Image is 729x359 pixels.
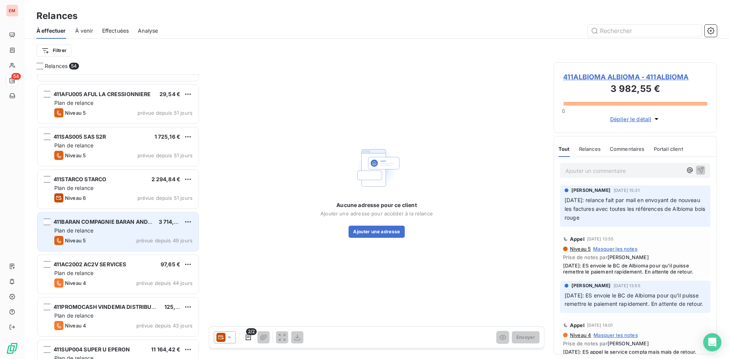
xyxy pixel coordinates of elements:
[563,340,707,346] span: Prise de notes par
[69,63,79,70] span: 54
[136,280,193,286] span: prévue depuis 44 jours
[45,62,68,70] span: Relances
[54,142,93,149] span: Plan de relance
[563,72,707,82] span: 411ALBIOMA ALBIOMA - 411ALBIOMA
[569,332,591,338] span: Niveau 4
[65,323,86,329] span: Niveau 4
[593,332,638,338] span: Masquer les notes
[512,331,540,343] button: Envoyer
[155,133,181,140] span: 1 725,16 €
[569,246,591,252] span: Niveau 5
[36,74,200,359] div: grid
[54,176,106,182] span: 411STARCO STARCO
[320,210,433,217] span: Ajouter une adresse pour accéder à la relance
[571,187,611,194] span: [PERSON_NAME]
[607,254,649,260] span: [PERSON_NAME]
[137,195,193,201] span: prévue depuis 51 jours
[54,185,93,191] span: Plan de relance
[161,261,180,267] span: 97,65 €
[11,73,21,80] span: 54
[587,237,614,241] span: [DATE] 13:55
[593,246,637,252] span: Masquer les notes
[562,108,565,114] span: 0
[610,146,645,152] span: Commentaires
[54,304,205,310] span: 411PROMOCASH VINDEMIA DISTRIBUTION / PROMOCASH
[570,236,585,242] span: Appel
[6,5,18,17] div: EM
[54,346,130,353] span: 411SUP004 SUPER U EPERON
[36,9,77,23] h3: Relances
[614,283,641,288] span: [DATE] 13:55
[102,27,129,35] span: Effectuées
[159,91,180,97] span: 29,54 €
[587,323,613,327] span: [DATE] 14:01
[65,152,86,158] span: Niveau 5
[565,292,703,307] span: [DATE]: ES envoie le BC de Albioma pour qu'il puisse remettre le paiement rapidement. En attente ...
[54,91,151,97] span: 411AFU005 AFUL LA CRESSIONNIERE
[588,25,702,37] input: Rechercher
[75,27,93,35] span: À venir
[54,270,93,276] span: Plan de relance
[336,201,417,209] span: Aucune adresse pour ce client
[137,110,193,116] span: prévue depuis 51 jours
[65,195,86,201] span: Niveau 6
[563,263,707,275] span: [DATE]: ES envoie le BC de Albioma pour qu'il puisse remettre le paiement rapidement. En attente ...
[65,110,86,116] span: Niveau 5
[614,188,640,193] span: [DATE] 15:31
[151,346,180,353] span: 11 164,42 €
[559,146,570,152] span: Tout
[36,44,71,57] button: Filtrer
[164,304,188,310] span: 125,86 €
[136,323,193,329] span: prévue depuis 43 jours
[352,144,401,192] img: Empty state
[54,227,93,234] span: Plan de relance
[54,261,126,267] span: 411AC2002 AC2V SERVICES
[608,115,663,123] button: Déplier le détail
[137,152,193,158] span: prévue depuis 51 jours
[246,328,257,335] span: 2/2
[54,218,178,225] span: 411BARAN COMPAGNIE BARAN AND CO INVEST
[54,133,106,140] span: 411SAS005 SAS S2R
[138,27,158,35] span: Analyse
[36,27,66,35] span: À effectuer
[610,115,652,123] span: Déplier le détail
[54,312,93,319] span: Plan de relance
[6,342,18,354] img: Logo LeanPay
[579,146,601,152] span: Relances
[65,237,86,244] span: Niveau 5
[563,254,707,260] span: Prise de notes par
[571,282,611,289] span: [PERSON_NAME]
[136,237,193,244] span: prévue depuis 49 jours
[151,176,181,182] span: 2 294,84 €
[349,226,404,238] button: Ajouter une adresse
[65,280,86,286] span: Niveau 4
[703,333,721,351] div: Open Intercom Messenger
[654,146,683,152] span: Portail client
[159,218,186,225] span: 3 714,35 €
[570,322,585,328] span: Appel
[54,100,93,106] span: Plan de relance
[565,197,707,221] span: [DATE]: relance fait par mail en envoyant de nouveau les factures avec toutes les références de A...
[563,82,707,97] h3: 3 982,55 €
[607,340,649,346] span: [PERSON_NAME]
